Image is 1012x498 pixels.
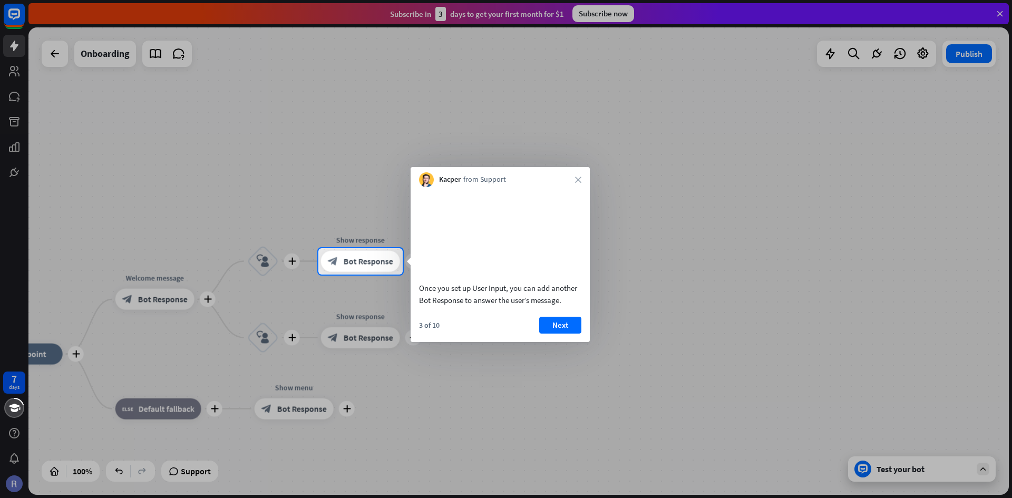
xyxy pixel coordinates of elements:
div: Once you set up User Input, you can add another Bot Response to answer the user’s message. [419,282,581,306]
i: close [575,177,581,183]
span: Kacper [439,174,461,185]
i: block_bot_response [328,256,338,267]
div: 3 of 10 [419,320,440,330]
button: Next [539,317,581,334]
button: Open LiveChat chat widget [8,4,40,36]
span: Bot Response [344,256,393,267]
span: from Support [463,174,506,185]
